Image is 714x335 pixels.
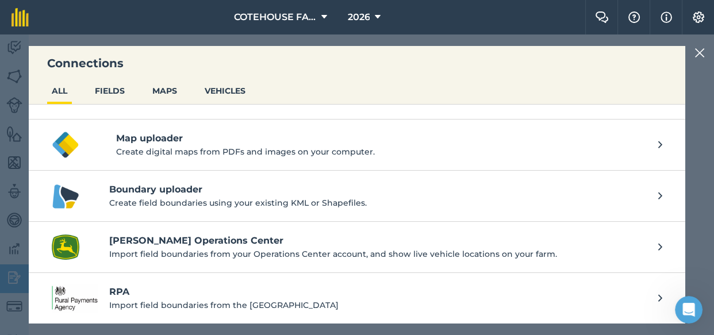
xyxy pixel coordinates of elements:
img: Map uploader logo [52,131,79,159]
p: Import field boundaries from the [GEOGRAPHIC_DATA] [109,299,647,311]
span: 😐 [106,216,123,239]
p: Import field boundaries from your Operations Center account, and show live vehicle locations on y... [109,248,647,260]
iframe: Intercom live chat [675,296,703,324]
h4: Map uploader [116,132,658,145]
span: disappointed reaction [70,216,100,239]
button: MAPS [148,80,182,102]
a: John Deere Operations Center logo[PERSON_NAME] Operations CenterImport field boundaries from your... [29,222,685,273]
button: FIELDS [90,80,129,102]
button: VEHICLES [200,80,250,102]
h4: [PERSON_NAME] Operations Center [109,234,647,248]
img: Boundary uploader logo [52,182,79,210]
span: 😞 [76,216,93,239]
span: 2026 [347,10,370,24]
span: smiley reaction [130,216,160,239]
span: neutral face reaction [100,216,130,239]
a: Open in help center [69,253,161,263]
img: svg+xml;base64,PHN2ZyB4bWxucz0iaHR0cDovL3d3dy53My5vcmcvMjAwMC9zdmciIHdpZHRoPSIxNyIgaGVpZ2h0PSIxNy... [661,10,672,24]
img: A question mark icon [627,11,641,23]
span: COTEHOUSE FARM [234,10,317,24]
img: RPA logo [52,284,98,312]
h4: RPA [109,285,647,299]
img: John Deere Operations Center logo [52,233,79,261]
img: fieldmargin Logo [11,8,29,26]
a: RPA logoRPAImport field boundaries from the [GEOGRAPHIC_DATA] [29,273,685,324]
p: Create digital maps from PDFs and images on your computer. [116,145,658,158]
img: A cog icon [692,11,705,23]
a: Boundary uploader logoBoundary uploaderCreate field boundaries using your existing KML or Shapefi... [29,171,685,222]
button: go back [7,5,29,26]
div: Did this answer your question? [14,205,216,217]
div: Close [202,5,222,25]
p: Create field boundaries using your existing KML or Shapefiles. [109,197,647,209]
span: 😃 [136,216,153,239]
img: svg+xml;base64,PHN2ZyB4bWxucz0iaHR0cDovL3d3dy53My5vcmcvMjAwMC9zdmciIHdpZHRoPSIyMiIgaGVpZ2h0PSIzMC... [694,46,705,60]
h4: Boundary uploader [109,183,647,197]
button: ALL [47,80,72,102]
img: Two speech bubbles overlapping with the left bubble in the forefront [595,11,609,23]
h3: Connections [29,55,685,71]
button: Expand window [180,5,202,26]
button: Map uploader logoMap uploaderCreate digital maps from PDFs and images on your computer. [29,120,685,171]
